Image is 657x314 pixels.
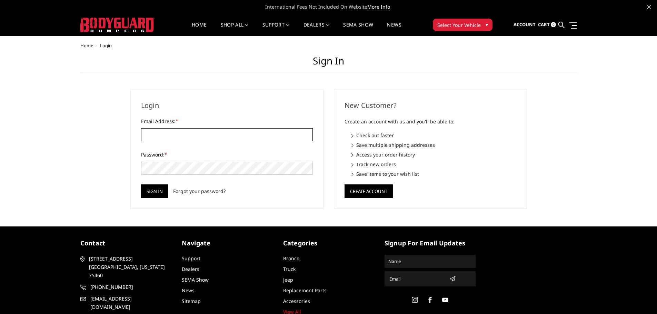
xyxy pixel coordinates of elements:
a: Home [80,42,93,49]
a: Bronco [283,255,299,262]
h5: Categories [283,239,374,248]
a: Account [514,16,536,34]
a: Cart 0 [538,16,556,34]
a: Sitemap [182,298,201,304]
input: Name [386,256,475,267]
span: Login [100,42,112,49]
li: Save items to your wish list [351,170,516,178]
a: shop all [221,22,249,36]
a: SEMA Show [343,22,373,36]
label: Password: [141,151,313,158]
h5: contact [80,239,171,248]
li: Check out faster [351,132,516,139]
li: Save multiple shipping addresses [351,141,516,149]
label: Email Address: [141,118,313,125]
input: Email [387,273,447,284]
a: Dealers [182,266,199,272]
a: News [387,22,401,36]
h5: signup for email updates [385,239,476,248]
a: Support [182,255,200,262]
a: News [182,287,195,294]
a: SEMA Show [182,276,209,283]
h2: Login [141,100,313,111]
img: BODYGUARD BUMPERS [80,18,155,32]
a: More Info [367,3,390,10]
a: Dealers [303,22,330,36]
li: Track new orders [351,161,516,168]
a: Jeep [283,276,293,283]
span: [PHONE_NUMBER] [90,283,170,291]
button: Create Account [345,184,393,198]
h1: Sign in [80,55,577,72]
span: ▾ [486,21,488,28]
p: Create an account with us and you'll be able to: [345,118,516,126]
button: Select Your Vehicle [433,19,492,31]
a: [PHONE_NUMBER] [80,283,171,291]
a: Home [192,22,207,36]
a: Truck [283,266,296,272]
span: Cart [538,21,550,28]
span: Select Your Vehicle [437,21,481,29]
a: Replacement Parts [283,287,327,294]
h5: Navigate [182,239,273,248]
h2: New Customer? [345,100,516,111]
span: [STREET_ADDRESS] [GEOGRAPHIC_DATA], [US_STATE] 75460 [89,255,169,280]
a: Accessories [283,298,310,304]
a: [EMAIL_ADDRESS][DOMAIN_NAME] [80,295,171,311]
span: [EMAIL_ADDRESS][DOMAIN_NAME] [90,295,170,311]
iframe: Chat Widget [623,281,657,314]
span: 0 [551,22,556,27]
span: Account [514,21,536,28]
a: Forgot your password? [173,188,226,195]
input: Sign in [141,184,168,198]
li: Access your order history [351,151,516,158]
a: Support [262,22,290,36]
a: Create Account [345,187,393,194]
